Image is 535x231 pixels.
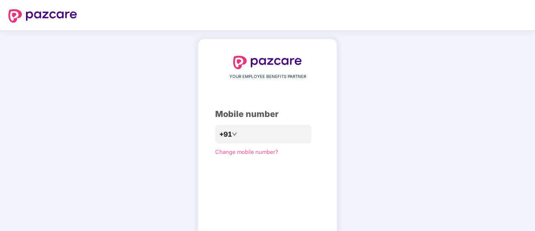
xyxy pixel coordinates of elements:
[219,129,232,140] span: +91
[232,132,237,137] span: down
[8,9,77,23] img: logo
[215,108,320,121] div: Mobile number
[233,56,302,69] img: logo
[215,148,278,155] a: Change mobile number?
[229,73,306,80] span: YOUR EMPLOYEE BENEFITS PARTNER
